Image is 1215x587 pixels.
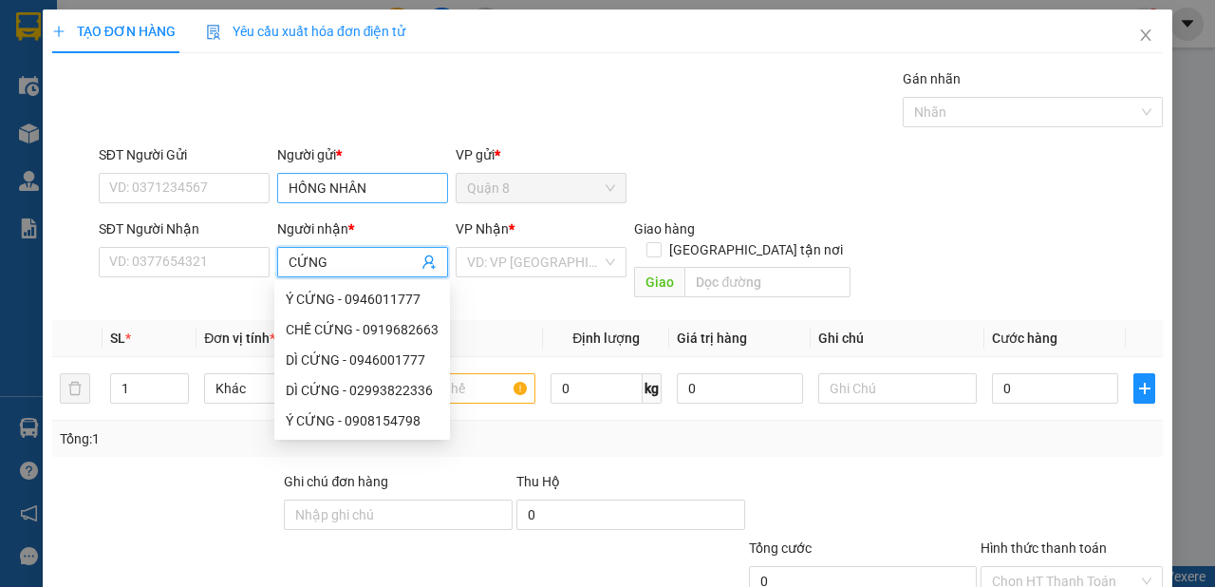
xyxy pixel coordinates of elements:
span: Giá trị hàng [677,331,747,346]
span: plus [1134,381,1154,396]
div: Ý CỨNG - 0946011777 [274,284,450,314]
span: Thu Hộ [516,474,560,489]
span: Cước hàng [992,331,1057,346]
span: kg [643,373,662,404]
input: Ghi Chú [818,373,977,404]
input: VD: Bàn, Ghế [378,373,536,404]
div: DÌ CỨNG - 0946001777 [286,350,439,370]
div: Người gửi [277,144,448,165]
li: Vĩnh Thành (Sóc Trăng) [9,9,275,81]
input: 0 [677,373,803,404]
span: Đơn vị tính [204,331,275,346]
label: Ghi chú đơn hàng [284,474,388,489]
span: TẠO ĐƠN HÀNG [52,24,176,39]
input: Dọc đường [684,267,850,297]
th: Ghi chú [811,320,984,357]
div: SĐT Người Nhận [99,218,270,239]
span: Giao [634,267,684,297]
span: SL [110,331,125,346]
span: Khác [215,374,351,403]
span: user-add [421,255,437,270]
li: VP Quận 8 [9,103,131,123]
span: environment [131,127,144,141]
div: VP gửi [456,144,626,165]
div: Ý CỨNG - 0946011777 [286,289,439,310]
span: environment [9,127,23,141]
span: VP Nhận [456,221,509,237]
span: Yêu cầu xuất hóa đơn điện tử [206,24,406,39]
div: DÌ CỨNG - 0946001777 [274,345,450,375]
button: plus [1133,373,1155,404]
div: Người nhận [277,218,448,239]
div: Ý CỨNG - 0908154798 [286,410,439,431]
div: Ý CỨNG - 0908154798 [274,406,450,436]
span: plus [52,25,65,38]
label: Gán nhãn [903,71,961,86]
span: Tổng cước [749,540,812,556]
li: VP Sóc Trăng [131,103,252,123]
span: [GEOGRAPHIC_DATA] tận nơi [662,239,850,260]
span: Định lượng [572,331,640,346]
div: CHẾ CỨNG - 0919682663 [286,319,439,340]
input: Ghi chú đơn hàng [284,500,513,530]
span: Giao hàng [634,221,695,237]
div: DÌ CỨNG - 02993822336 [286,380,439,401]
img: logo.jpg [9,9,76,76]
div: CHẾ CỨNG - 0919682663 [274,314,450,345]
img: icon [206,25,221,40]
div: SĐT Người Gửi [99,144,270,165]
span: close [1138,28,1153,43]
label: Hình thức thanh toán [981,540,1107,556]
div: DÌ CỨNG - 02993822336 [274,375,450,406]
button: delete [60,373,90,404]
button: Close [1119,9,1172,63]
div: Tổng: 1 [60,428,471,449]
span: Quận 8 [467,174,615,202]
